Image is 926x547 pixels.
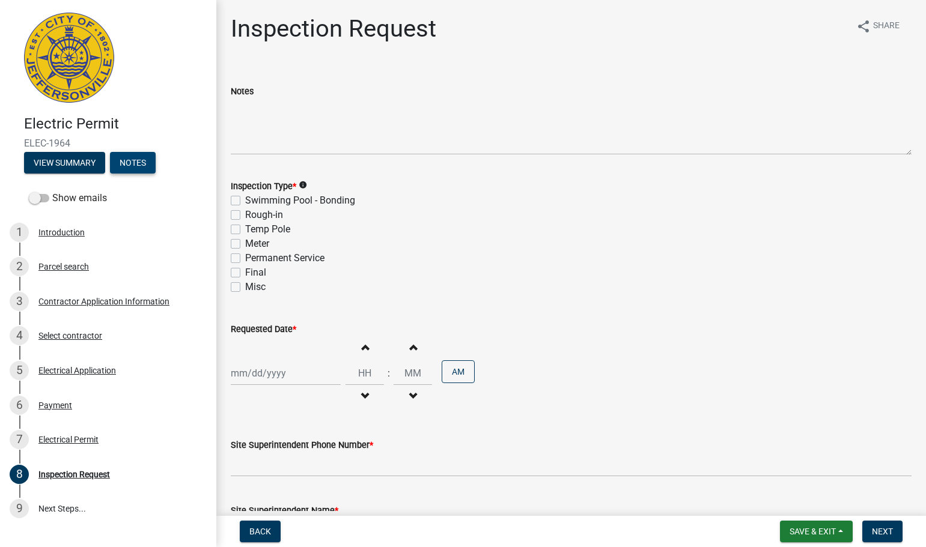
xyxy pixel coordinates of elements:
button: Notes [110,152,156,174]
div: Introduction [38,228,85,237]
button: Next [862,521,903,542]
span: Save & Exit [790,527,836,536]
div: Select contractor [38,331,102,340]
span: Next [872,527,893,536]
button: AM [442,360,475,383]
div: 3 [10,292,29,311]
wm-modal-confirm: Notes [110,159,156,168]
div: : [384,366,394,381]
div: Inspection Request [38,470,110,479]
label: Show emails [29,191,107,205]
div: Parcel search [38,262,89,271]
span: Share [873,19,900,34]
h4: Electric Permit [24,115,207,133]
label: Meter [245,237,269,251]
label: Permanent Service [245,251,324,265]
span: Back [249,527,271,536]
label: Site Superintendent Name [231,507,338,515]
button: Save & Exit [780,521,853,542]
div: 1 [10,223,29,242]
label: Requested Date [231,325,296,334]
button: shareShare [847,14,909,38]
div: 5 [10,361,29,380]
h1: Inspection Request [231,14,436,43]
div: Electrical Permit [38,435,99,444]
input: Hours [346,361,384,385]
label: Site Superintendent Phone Number [231,441,373,450]
label: Misc [245,280,266,294]
i: info [299,181,307,189]
div: Payment [38,401,72,409]
div: Contractor Application Information [38,297,169,306]
span: ELEC-1964 [24,138,192,149]
label: Temp Pole [245,222,290,237]
label: Inspection Type [231,183,296,191]
div: 6 [10,396,29,415]
label: Swimming Pool - Bonding [245,193,355,208]
div: 9 [10,499,29,518]
i: share [856,19,871,34]
div: 7 [10,430,29,449]
div: 8 [10,465,29,484]
button: Back [240,521,281,542]
button: View Summary [24,152,105,174]
label: Rough-in [245,208,283,222]
label: Notes [231,88,254,96]
input: Minutes [394,361,432,385]
div: 4 [10,326,29,345]
img: City of Jeffersonville, Indiana [24,13,114,103]
wm-modal-confirm: Summary [24,159,105,168]
input: mm/dd/yyyy [231,361,341,385]
label: Final [245,265,266,280]
div: 2 [10,257,29,276]
div: Electrical Application [38,366,116,375]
